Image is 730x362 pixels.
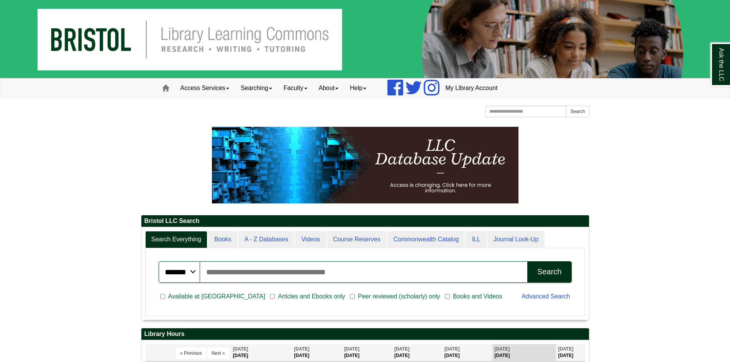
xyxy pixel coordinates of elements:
[176,347,206,359] button: « Previous
[145,231,208,248] a: Search Everything
[270,293,275,300] input: Articles and Ebooks only
[313,79,344,98] a: About
[445,346,460,352] span: [DATE]
[527,261,571,283] button: Search
[440,79,503,98] a: My Library Account
[294,346,309,352] span: [DATE]
[327,231,387,248] a: Course Reserves
[443,344,493,361] th: [DATE]
[208,231,237,248] a: Books
[175,79,235,98] a: Access Services
[141,328,589,340] h2: Library Hours
[344,346,359,352] span: [DATE]
[450,292,505,301] span: Books and Videos
[494,346,510,352] span: [DATE]
[537,267,561,276] div: Search
[522,293,570,300] a: Advanced Search
[558,346,573,352] span: [DATE]
[466,231,486,248] a: ILL
[394,346,410,352] span: [DATE]
[487,231,545,248] a: Journal Look-Up
[342,344,392,361] th: [DATE]
[556,344,585,361] th: [DATE]
[141,215,589,227] h2: Bristol LLC Search
[275,292,348,301] span: Articles and Ebooks only
[492,344,556,361] th: [DATE]
[566,106,589,117] button: Search
[160,293,165,300] input: Available at [GEOGRAPHIC_DATA]
[207,347,229,359] button: Next »
[292,344,342,361] th: [DATE]
[350,293,355,300] input: Peer reviewed (scholarly) only
[233,346,248,352] span: [DATE]
[231,344,292,361] th: [DATE]
[295,231,326,248] a: Videos
[165,292,268,301] span: Available at [GEOGRAPHIC_DATA]
[278,79,313,98] a: Faculty
[344,79,372,98] a: Help
[235,79,278,98] a: Searching
[392,344,443,361] th: [DATE]
[355,292,443,301] span: Peer reviewed (scholarly) only
[238,231,295,248] a: A - Z Databases
[212,127,518,203] img: HTML tutorial
[445,293,450,300] input: Books and Videos
[387,231,465,248] a: Commonwealth Catalog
